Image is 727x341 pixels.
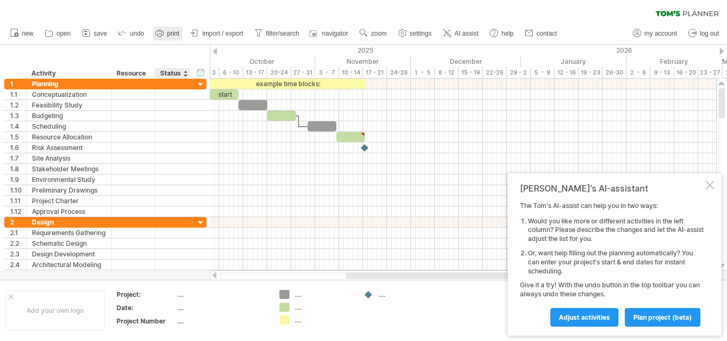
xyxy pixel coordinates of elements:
[117,317,175,326] div: Project Number
[10,217,26,227] div: 2
[339,67,363,78] div: 10 - 14
[531,67,555,78] div: 5 - 9
[32,143,106,153] div: Risk Assessment
[32,249,106,259] div: Design Development
[32,196,106,206] div: Project Charter
[520,183,704,194] div: [PERSON_NAME]'s AI-assistant
[520,202,704,326] div: The Tom's AI-assist can help you in two ways: Give it a try! With the undo button in the top tool...
[32,270,106,280] div: Structural Engineering
[410,30,432,37] span: settings
[322,30,348,37] span: navigator
[559,313,610,321] span: Adjust activities
[167,30,179,37] span: print
[440,27,482,40] a: AI assist
[5,290,105,330] div: Add your own logo
[10,111,26,121] div: 1.3
[32,121,106,131] div: Scheduling
[10,143,26,153] div: 1.6
[32,100,106,110] div: Feasibility Study
[7,27,37,40] a: new
[698,67,722,78] div: 23 - 27
[528,249,704,276] li: Or, want help filling out the planning automatically? You can enter your project's start & end da...
[32,206,106,217] div: Approval Process
[521,56,626,67] div: January 2026
[32,153,106,163] div: Site Analysis
[501,30,514,37] span: help
[630,27,680,40] a: my account
[10,132,26,142] div: 1.5
[626,56,722,67] div: February 2026
[363,67,387,78] div: 17 - 21
[536,30,557,37] span: contact
[130,30,144,37] span: undo
[32,174,106,185] div: Environmental Study
[266,30,299,37] span: filter/search
[42,27,74,40] a: open
[483,67,507,78] div: 22-26
[371,30,386,37] span: zoom
[32,228,106,238] div: Requirements Gathering
[10,228,26,238] div: 2.1
[32,217,106,227] div: Design
[32,111,106,121] div: Budgeting
[243,67,267,78] div: 13 - 17
[177,290,267,299] div: ....
[411,67,435,78] div: 1 - 5
[522,27,560,40] a: contact
[379,290,437,299] div: ....
[10,185,26,195] div: 1.10
[10,260,26,270] div: 2.4
[160,68,184,79] div: Status
[267,67,291,78] div: 20-24
[700,30,719,37] span: log out
[395,27,435,40] a: settings
[10,196,26,206] div: 1.11
[10,121,26,131] div: 1.4
[210,89,238,99] div: start
[357,27,390,40] a: zoom
[308,27,351,40] a: navigator
[202,30,243,37] span: import / export
[579,67,602,78] div: 19 - 23
[10,270,26,280] div: 2.5
[22,30,34,37] span: new
[32,164,106,174] div: Stakeholder Meetings
[79,27,110,40] a: save
[650,67,674,78] div: 9 - 13
[117,290,175,299] div: Project:
[295,303,353,312] div: ....
[219,67,243,78] div: 6 - 10
[32,185,106,195] div: Preliminary Drawings
[626,67,650,78] div: 2 - 6
[32,89,106,99] div: Conceptualization
[31,68,105,79] div: Activity
[602,67,626,78] div: 26-30
[10,153,26,163] div: 1.7
[10,89,26,99] div: 1.1
[315,56,411,67] div: November 2025
[555,67,579,78] div: 12 - 16
[10,249,26,259] div: 2.3
[10,100,26,110] div: 1.2
[645,30,677,37] span: my account
[435,67,459,78] div: 8 - 12
[115,27,147,40] a: undo
[153,27,183,40] a: print
[210,79,366,89] div: example time blocks:
[674,67,698,78] div: 16 - 20
[56,30,71,37] span: open
[10,79,26,89] div: 1
[295,315,353,325] div: ....
[295,290,353,299] div: ....
[487,27,517,40] a: help
[32,132,106,142] div: Resource Allocation
[177,303,267,312] div: ....
[550,308,618,327] a: Adjust activities
[10,174,26,185] div: 1.9
[459,67,483,78] div: 15 - 19
[94,30,107,37] span: save
[32,238,106,248] div: Schematic Design
[507,67,531,78] div: 29 - 2
[10,238,26,248] div: 2.2
[411,56,521,67] div: December 2025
